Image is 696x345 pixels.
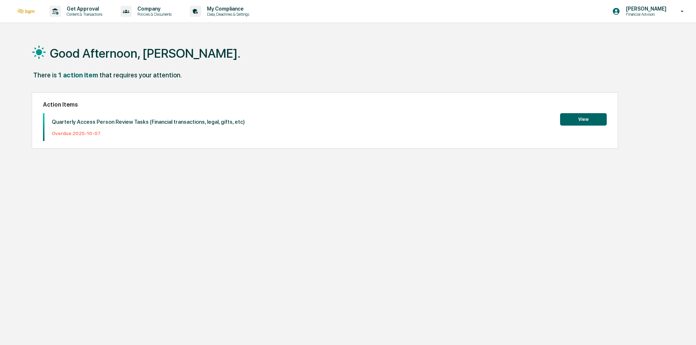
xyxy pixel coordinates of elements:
[560,113,607,126] button: View
[33,71,57,79] div: There is
[50,46,241,61] h1: Good Afternoon, [PERSON_NAME].
[620,12,670,17] p: Financial Advisors
[17,9,35,14] img: logo
[43,101,607,108] h2: Action Items
[58,71,98,79] div: 1 action item
[132,6,175,12] p: Company
[132,12,175,17] p: Policies & Documents
[99,71,182,79] div: that requires your attention.
[201,6,253,12] p: My Compliance
[52,131,245,136] p: Overdue: 2025-10-07
[52,119,245,125] p: Quarterly Access Person Review Tasks (Financial transactions, legal, gifts, etc)
[620,6,670,12] p: [PERSON_NAME]
[61,12,106,17] p: Content & Transactions
[61,6,106,12] p: Get Approval
[201,12,253,17] p: Data, Deadlines & Settings
[560,115,607,122] a: View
